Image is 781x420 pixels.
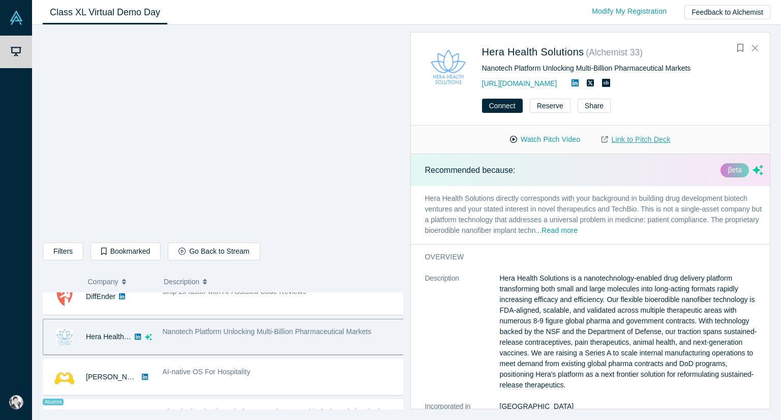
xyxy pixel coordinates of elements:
[145,334,152,341] svg: dsa ai sparkles
[168,243,260,260] button: Go Back to Stream
[720,163,749,177] div: βeta
[500,273,764,391] p: Hera Health Solutions is a nanotechnology-enabled drug delivery platform transforming both small ...
[411,186,778,244] p: Hera Health Solutions directly corresponds with your background in building drug development biot...
[482,46,584,57] a: Hera Health Solutions
[43,1,167,24] a: Class XL Virtual Demo Day
[86,373,153,381] a: [PERSON_NAME] AI
[482,79,557,87] a: [URL][DOMAIN_NAME]
[578,99,611,113] button: Share
[54,286,75,308] img: DiffEnder's Logo
[425,164,516,176] p: Recommended because:
[86,292,115,301] a: DiffEnder
[733,41,747,55] button: Bookmark
[425,273,500,401] dt: Description
[43,399,64,405] span: Alumni
[591,131,681,148] a: Link to Pitch Deck
[54,326,75,348] img: Hera Health Solutions's Logo
[164,271,396,292] button: Description
[54,367,75,388] img: Besty AI's Logo
[88,271,154,292] button: Company
[86,333,155,341] a: Hera Health Solutions
[747,40,763,56] button: Close
[425,252,749,262] h3: overview
[163,287,306,295] span: Ship 2x faster with AI-Assisted Code Reviews
[586,47,643,57] small: ( Alchemist 33 )
[9,11,23,25] img: Alchemist Vault Logo
[164,271,199,292] span: Description
[9,395,23,409] img: Michael Zhang's Account
[91,243,161,260] button: Bookmarked
[482,63,756,74] div: Nanotech Platform Unlocking Multi-Billion Pharmaceutical Markets
[684,5,770,19] button: Feedback to Alchemist
[581,3,677,20] a: Modify My Registration
[542,225,578,237] button: Read more
[43,33,403,235] iframe: Infis AI
[163,327,372,336] span: Nanotech Platform Unlocking Multi-Billion Pharmaceutical Markets
[499,131,591,148] button: Watch Pitch Video
[163,368,251,376] span: AI-native OS For Hospitality
[43,243,83,260] button: Filters
[163,408,383,416] span: Chemical technology platform to make renewable fuels and chemicals
[500,401,764,412] dd: [GEOGRAPHIC_DATA]
[425,44,471,90] img: Hera Health Solutions's Logo
[753,165,763,175] svg: dsa ai sparkles
[530,99,570,113] button: Reserve
[88,271,118,292] span: Company
[482,99,523,113] button: Connect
